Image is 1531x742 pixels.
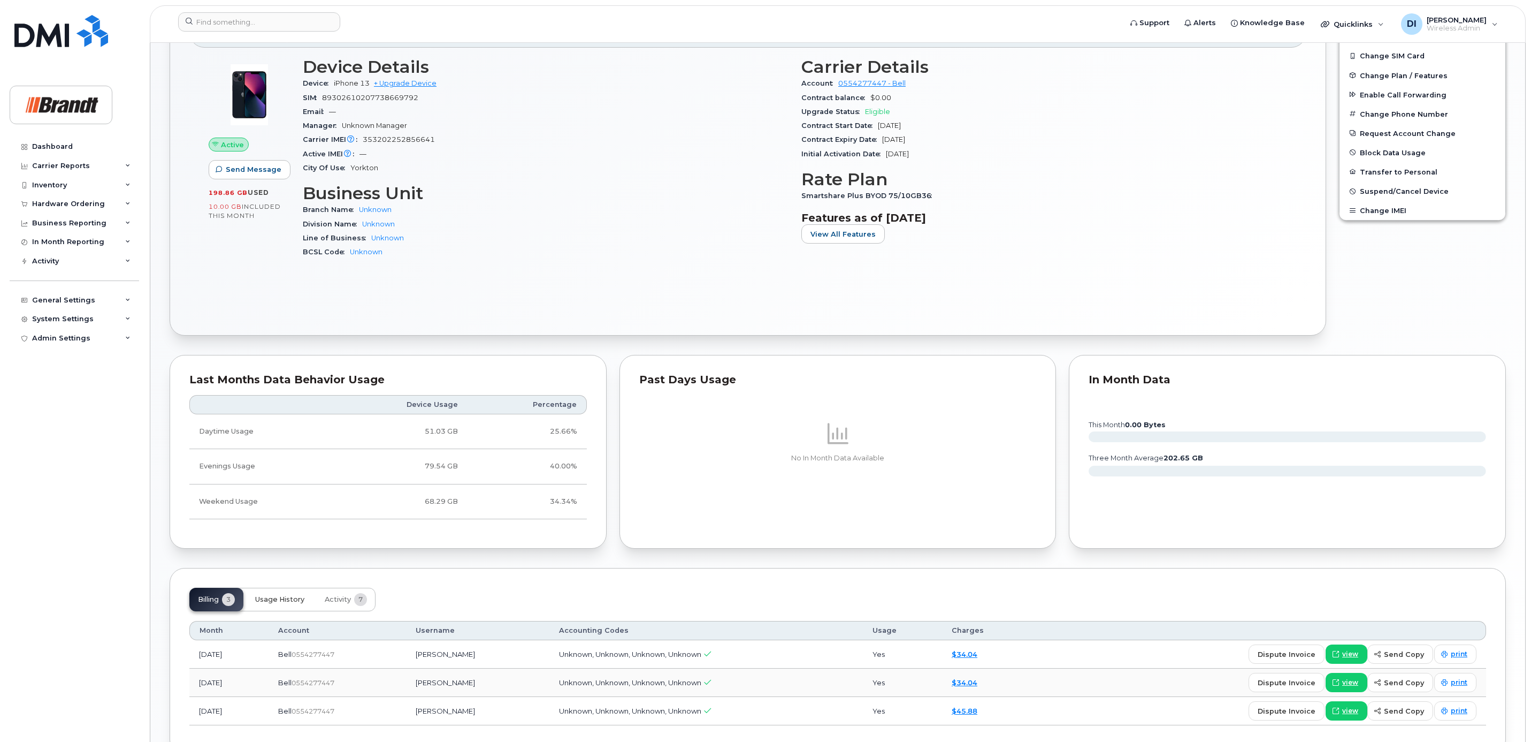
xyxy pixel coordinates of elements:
[559,707,701,715] span: Unknown, Unknown, Unknown, Unknown
[362,220,395,228] a: Unknown
[406,621,549,640] th: Username
[801,211,1287,224] h3: Features as of [DATE]
[406,640,549,669] td: [PERSON_NAME]
[1088,454,1203,462] text: three month average
[1125,421,1166,429] tspan: 0.00 Bytes
[189,449,335,484] td: Evenings Usage
[559,650,701,658] span: Unknown, Unknown, Unknown, Unknown
[1193,18,1216,28] span: Alerts
[801,135,882,143] span: Contract Expiry Date
[1339,46,1505,65] button: Change SIM Card
[1334,20,1373,28] span: Quicklinks
[1342,649,1358,659] span: view
[335,484,468,519] td: 68.29 GB
[303,184,789,203] h3: Business Unit
[303,135,363,143] span: Carrier IMEI
[1434,701,1476,721] a: print
[325,595,351,604] span: Activity
[189,697,269,725] td: [DATE]
[189,414,335,449] td: Daytime Usage
[374,79,437,87] a: + Upgrade Device
[303,79,334,87] span: Device
[1326,645,1367,664] a: view
[1384,678,1424,688] span: send copy
[292,650,334,658] span: 0554277447
[1249,701,1325,721] button: dispute invoice
[1249,645,1325,664] button: dispute invoice
[371,234,404,242] a: Unknown
[1258,649,1315,660] span: dispute invoice
[1339,66,1505,85] button: Change Plan / Features
[335,395,468,414] th: Device Usage
[1384,649,1424,660] span: send copy
[209,189,248,196] span: 198.86 GB
[335,414,468,449] td: 51.03 GB
[189,669,269,697] td: [DATE]
[303,57,789,77] h3: Device Details
[1339,124,1505,143] button: Request Account Change
[952,707,977,715] a: $45.88
[863,621,942,640] th: Usage
[801,192,937,200] span: Smartshare Plus BYOD 75/10GB36
[1339,85,1505,104] button: Enable Call Forwarding
[952,650,977,658] a: $34.04
[1123,12,1177,34] a: Support
[942,621,1036,640] th: Charges
[189,484,587,519] tr: Friday from 6:00pm to Monday 8:00am
[303,94,322,102] span: SIM
[1326,673,1367,692] a: view
[1427,24,1487,33] span: Wireless Admin
[1339,104,1505,124] button: Change Phone Number
[1434,673,1476,692] a: print
[801,150,886,158] span: Initial Activation Date
[406,669,549,697] td: [PERSON_NAME]
[1342,678,1358,687] span: view
[189,484,335,519] td: Weekend Usage
[189,375,587,385] div: Last Months Data Behavior Usage
[292,707,334,715] span: 0554277447
[350,248,382,256] a: Unknown
[1326,701,1367,721] a: view
[1088,421,1166,429] text: this month
[639,453,1037,463] p: No In Month Data Available
[303,150,359,158] span: Active IMEI
[217,63,281,127] img: image20231002-3703462-1ig824h.jpeg
[1367,645,1433,664] button: send copy
[1407,18,1417,31] span: DI
[335,449,468,484] td: 79.54 GB
[303,122,342,130] span: Manager
[1342,706,1358,716] span: view
[1163,454,1203,462] tspan: 202.65 GB
[1451,706,1467,716] span: print
[863,697,942,725] td: Yes
[468,395,587,414] th: Percentage
[329,108,336,116] span: —
[303,234,371,242] span: Line of Business
[1367,701,1433,721] button: send copy
[1367,673,1433,692] button: send copy
[1339,201,1505,220] button: Change IMEI
[1177,12,1223,34] a: Alerts
[303,248,350,256] span: BCSL Code
[1451,678,1467,687] span: print
[255,595,304,604] span: Usage History
[559,678,701,687] span: Unknown, Unknown, Unknown, Unknown
[334,79,370,87] span: iPhone 13
[838,79,906,87] a: 0554277447 - Bell
[801,170,1287,189] h3: Rate Plan
[189,621,269,640] th: Month
[354,593,367,606] span: 7
[801,79,838,87] span: Account
[801,94,870,102] span: Contract balance
[549,621,863,640] th: Accounting Codes
[1360,90,1446,99] span: Enable Call Forwarding
[1089,375,1486,385] div: In Month Data
[209,202,281,220] span: included this month
[468,484,587,519] td: 34.34%
[350,164,378,172] span: Yorkton
[1427,16,1487,24] span: [PERSON_NAME]
[639,375,1037,385] div: Past Days Usage
[1339,181,1505,201] button: Suspend/Cancel Device
[1139,18,1169,28] span: Support
[342,122,407,130] span: Unknown Manager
